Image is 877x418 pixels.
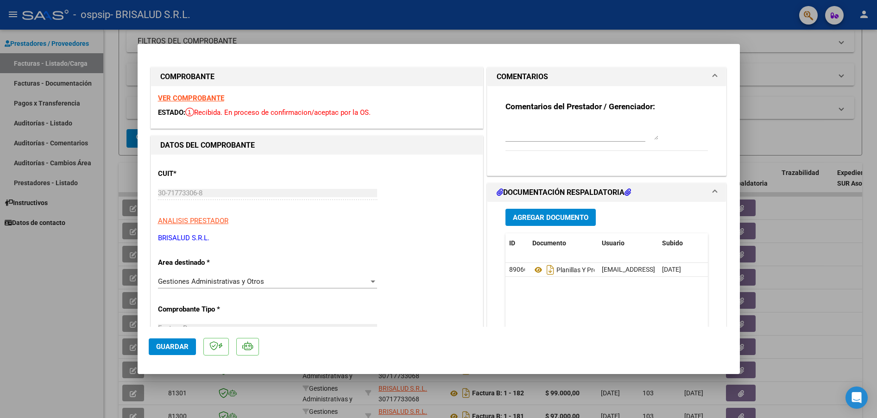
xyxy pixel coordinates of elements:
[487,68,726,86] mat-expansion-panel-header: COMENTARIOS
[845,387,868,409] div: Open Intercom Messenger
[158,324,187,332] span: Factura B
[602,239,625,247] span: Usuario
[497,187,631,198] h1: DOCUMENTACIÓN RESPALDATORIA
[598,233,658,253] datatable-header-cell: Usuario
[158,168,253,179] p: CUIT
[487,183,726,202] mat-expansion-panel-header: DOCUMENTACIÓN RESPALDATORIA
[149,338,196,355] button: Guardar
[705,233,751,253] datatable-header-cell: Acción
[497,71,548,82] h1: COMENTARIOS
[158,257,253,268] p: Area destinado *
[158,233,476,243] p: BRISALUD S.R.L.
[532,239,566,247] span: Documento
[158,217,228,225] span: ANALISIS PRESTADOR
[160,72,215,81] strong: COMPROBANTE
[505,102,655,111] strong: Comentarios del Prestador / Gerenciador:
[662,239,683,247] span: Subido
[158,108,185,117] span: ESTADO:
[509,239,515,247] span: ID
[662,266,681,273] span: [DATE]
[158,94,224,102] a: VER COMPROBANTE
[158,277,264,286] span: Gestiones Administrativas y Otros
[487,86,726,175] div: COMENTARIOS
[487,202,726,394] div: DOCUMENTACIÓN RESPALDATORIA
[602,266,761,273] span: [EMAIL_ADDRESS][DOMAIN_NAME] - BRISALUD S.R.L. -
[505,233,529,253] datatable-header-cell: ID
[505,209,596,226] button: Agregar Documento
[156,343,189,351] span: Guardar
[160,141,255,150] strong: DATOS DEL COMPROBANTE
[158,304,253,315] p: Comprobante Tipo *
[513,213,588,222] span: Agregar Documento
[529,233,598,253] datatable-header-cell: Documento
[532,266,670,274] span: Planillas Y Propuesta Aceptada - [DATE]
[509,266,528,273] span: 89066
[185,108,371,117] span: Recibida. En proceso de confirmacion/aceptac por la OS.
[544,262,556,277] i: Descargar documento
[658,233,705,253] datatable-header-cell: Subido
